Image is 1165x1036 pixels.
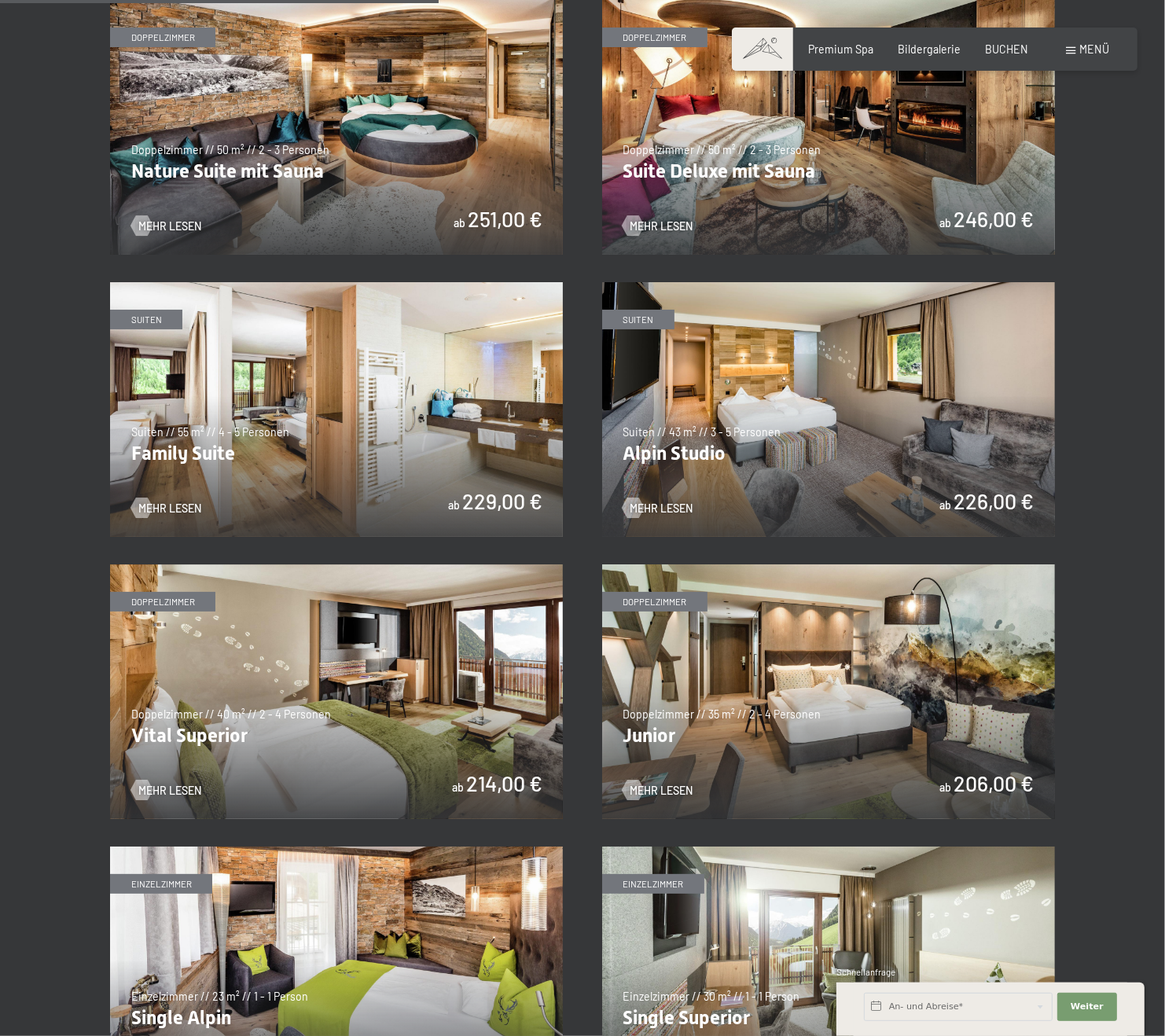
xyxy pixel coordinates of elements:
[808,42,873,56] a: Premium Spa
[131,783,201,799] a: Mehr Lesen
[898,42,961,56] a: Bildergalerie
[138,501,201,516] span: Mehr Lesen
[131,219,201,234] a: Mehr Lesen
[1071,1001,1104,1013] span: Weiter
[1057,993,1117,1021] button: Weiter
[623,783,693,799] a: Mehr Lesen
[138,219,201,234] span: Mehr Lesen
[110,564,563,819] img: Vital Superior
[138,783,201,799] span: Mehr Lesen
[602,564,1055,573] a: Junior
[602,564,1055,819] img: Junior
[630,783,693,799] span: Mehr Lesen
[623,501,693,516] a: Mehr Lesen
[630,219,693,234] span: Mehr Lesen
[110,282,563,291] a: Family Suite
[131,501,201,516] a: Mehr Lesen
[110,282,563,537] img: Family Suite
[110,564,563,573] a: Vital Superior
[602,282,1055,537] img: Alpin Studio
[1080,42,1110,56] span: Menü
[602,847,1055,855] a: Single Superior
[630,501,693,516] span: Mehr Lesen
[836,967,895,977] span: Schnellanfrage
[623,219,693,234] a: Mehr Lesen
[985,42,1028,56] a: BUCHEN
[602,282,1055,291] a: Alpin Studio
[110,847,563,855] a: Single Alpin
